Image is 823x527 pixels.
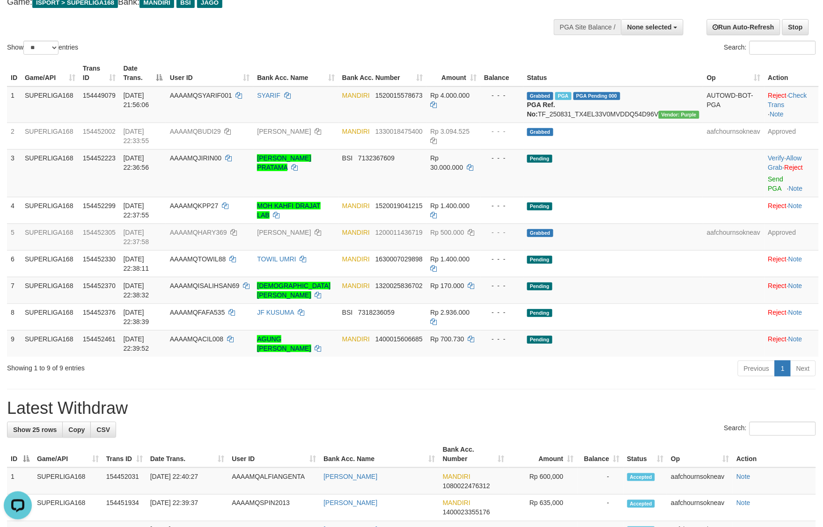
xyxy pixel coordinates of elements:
[703,87,764,123] td: AUTOWD-BOT-PGA
[788,202,802,209] a: Note
[554,19,621,35] div: PGA Site Balance /
[83,255,116,263] span: 154452330
[375,255,423,263] span: Copy 1630007029898 to clipboard
[770,110,784,118] a: Note
[738,361,775,376] a: Previous
[768,92,787,99] a: Reject
[484,127,520,136] div: - - -
[21,123,79,149] td: SUPERLIGA168
[768,92,807,108] a: Check Trans
[170,309,225,316] span: AAAAMQFAFA535
[257,229,311,236] a: [PERSON_NAME]
[342,255,370,263] span: MANDIRI
[257,128,311,135] a: [PERSON_NAME]
[7,468,33,495] td: 1
[768,154,785,162] a: Verify
[120,60,166,87] th: Date Trans.: activate to sort column descending
[170,128,221,135] span: AAAAMQBUDI29
[375,202,423,209] span: Copy 1520019041215 to clipboard
[103,441,147,468] th: Trans ID: activate to sort column ascending
[257,202,320,219] a: MOH KAHFI DRAJAT LAB
[257,309,294,316] a: JF KUSUMA
[124,92,149,108] span: [DATE] 21:56:06
[170,255,226,263] span: AAAAMQTOWIL88
[147,441,228,468] th: Date Trans.: activate to sort column ascending
[7,224,21,250] td: 5
[764,60,819,87] th: Action
[83,128,116,135] span: 154452002
[764,277,819,303] td: ·
[7,360,336,373] div: Showing 1 to 9 of 9 entries
[667,468,733,495] td: aafchournsokneav
[375,229,423,236] span: Copy 1200011436719 to clipboard
[621,19,683,35] button: None selected
[627,473,655,481] span: Accepted
[21,250,79,277] td: SUPERLIGA168
[257,255,296,263] a: TOWIL UMRI
[775,361,791,376] a: 1
[228,441,320,468] th: User ID: activate to sort column ascending
[124,335,149,352] span: [DATE] 22:39:52
[170,154,221,162] span: AAAAMQJIRIN00
[788,335,802,343] a: Note
[736,473,750,480] a: Note
[430,92,470,99] span: Rp 4.000.000
[527,202,552,210] span: Pending
[430,229,464,236] span: Rp 500.000
[7,87,21,123] td: 1
[703,224,764,250] td: aafchournsokneav
[527,92,553,100] span: Grabbed
[375,92,423,99] span: Copy 1520015578673 to clipboard
[253,60,338,87] th: Bank Acc. Name: activate to sort column ascending
[523,87,703,123] td: TF_250831_TX4EL33V0MVDDQ54D96V
[484,201,520,210] div: - - -
[764,330,819,357] td: ·
[103,495,147,521] td: 154451934
[90,422,116,438] a: CSV
[7,197,21,224] td: 4
[342,92,370,99] span: MANDIRI
[627,23,672,31] span: None selected
[484,254,520,264] div: - - -
[573,92,620,100] span: PGA Pending
[358,154,395,162] span: Copy 7132367609 to clipboard
[358,309,395,316] span: Copy 7318236059 to clipboard
[83,202,116,209] span: 154452299
[342,282,370,289] span: MANDIRI
[342,335,370,343] span: MANDIRI
[764,250,819,277] td: ·
[578,468,624,495] td: -
[323,499,377,507] a: [PERSON_NAME]
[62,422,91,438] a: Copy
[124,202,149,219] span: [DATE] 22:37:55
[484,153,520,163] div: - - -
[785,164,803,171] a: Reject
[724,41,816,55] label: Search:
[430,282,464,289] span: Rp 170.000
[96,426,110,433] span: CSV
[443,473,470,480] span: MANDIRI
[342,202,370,209] span: MANDIRI
[724,422,816,436] label: Search:
[768,335,787,343] a: Reject
[527,282,552,290] span: Pending
[124,229,149,245] span: [DATE] 22:37:58
[523,60,703,87] th: Status
[555,92,572,100] span: Marked by aafchoeunmanni
[33,495,103,521] td: SUPERLIGA168
[375,335,423,343] span: Copy 1400015606685 to clipboard
[430,255,470,263] span: Rp 1.400.000
[7,303,21,330] td: 8
[790,361,816,376] a: Next
[21,149,79,197] td: SUPERLIGA168
[21,277,79,303] td: SUPERLIGA168
[83,282,116,289] span: 154452370
[624,441,668,468] th: Status: activate to sort column ascending
[578,495,624,521] td: -
[170,92,232,99] span: AAAAMQSYARIF001
[480,60,523,87] th: Balance
[484,308,520,317] div: - - -
[228,495,320,521] td: AAAAMQSPIN2013
[703,123,764,149] td: aafchournsokneav
[768,154,802,171] a: Allow Grab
